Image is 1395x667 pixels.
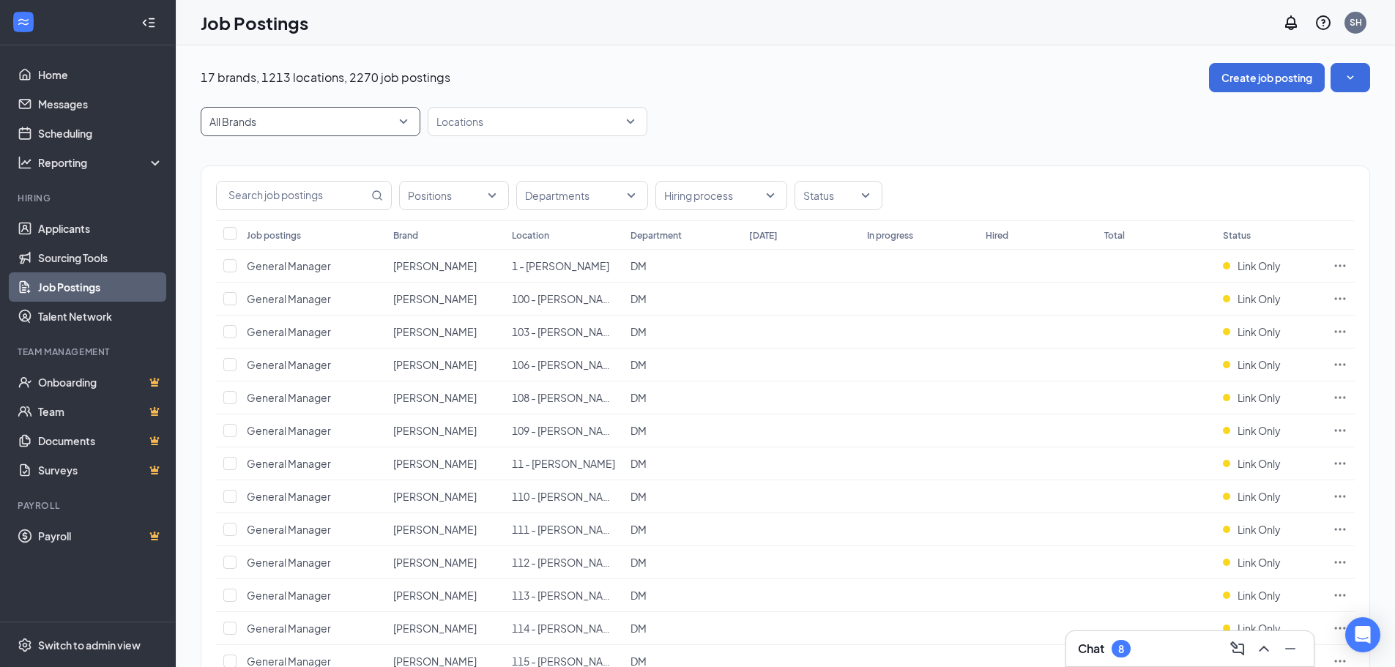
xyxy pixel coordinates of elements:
span: Link Only [1238,588,1281,603]
span: [PERSON_NAME] [393,589,477,602]
a: Scheduling [38,119,163,148]
svg: ComposeMessage [1229,640,1246,657]
svg: WorkstreamLogo [16,15,31,29]
span: General Manager [247,358,331,371]
td: DM [623,381,742,414]
span: 11 - [PERSON_NAME] [512,457,615,470]
span: [PERSON_NAME] [393,292,477,305]
td: Applebee's [386,414,505,447]
span: 114 - [PERSON_NAME] [512,622,621,635]
svg: SmallChevronDown [1343,70,1358,85]
h1: Job Postings [201,10,308,35]
span: General Manager [247,622,331,635]
div: Reporting [38,155,164,170]
a: TeamCrown [38,397,163,426]
svg: Ellipses [1333,522,1347,537]
span: General Manager [247,589,331,602]
button: Create job posting [1209,63,1325,92]
td: DM [623,250,742,283]
div: Open Intercom Messenger [1345,617,1380,652]
span: General Manager [247,523,331,536]
td: Applebee's [386,316,505,349]
a: Talent Network [38,302,163,331]
span: 108 - [PERSON_NAME] [512,391,621,404]
td: 11 - Applebee's [505,447,623,480]
svg: Minimize [1281,640,1299,657]
span: DM [630,325,647,338]
svg: Ellipses [1333,258,1347,273]
span: DM [630,622,647,635]
span: Link Only [1238,357,1281,372]
span: General Manager [247,556,331,569]
span: [PERSON_NAME] [393,259,477,272]
td: DM [623,546,742,579]
span: Link Only [1238,390,1281,405]
span: General Manager [247,325,331,338]
svg: Ellipses [1333,291,1347,306]
svg: Ellipses [1333,324,1347,339]
th: In progress [860,220,978,250]
td: Applebee's [386,349,505,381]
span: General Manager [247,292,331,305]
span: Link Only [1238,258,1281,273]
td: DM [623,316,742,349]
p: All Brands [209,114,256,129]
span: [PERSON_NAME] [393,325,477,338]
svg: Settings [18,638,32,652]
svg: Analysis [18,155,32,170]
span: Link Only [1238,621,1281,636]
span: Link Only [1238,291,1281,306]
a: Job Postings [38,272,163,302]
span: 112 - [PERSON_NAME] [512,556,621,569]
a: Sourcing Tools [38,243,163,272]
a: Home [38,60,163,89]
a: OnboardingCrown [38,368,163,397]
td: Applebee's [386,381,505,414]
div: Job postings [247,229,301,242]
span: [PERSON_NAME] [393,424,477,437]
div: SH [1350,16,1362,29]
td: 113 - Applebee's [505,579,623,612]
span: 111 - [PERSON_NAME] [512,523,621,536]
th: Total [1097,220,1216,250]
td: 112 - Applebee's [505,546,623,579]
svg: Ellipses [1333,423,1347,438]
a: SurveysCrown [38,455,163,485]
div: Team Management [18,346,160,358]
span: 103 - [PERSON_NAME] [512,325,621,338]
svg: ChevronUp [1255,640,1273,657]
span: [PERSON_NAME] [393,391,477,404]
button: Minimize [1279,637,1302,660]
div: Brand [393,229,418,242]
td: DM [623,513,742,546]
div: Payroll [18,499,160,512]
svg: Collapse [141,15,156,30]
td: 108 - Applebee's [505,381,623,414]
span: 109 - [PERSON_NAME] [512,424,621,437]
td: Applebee's [386,250,505,283]
span: DM [630,424,647,437]
svg: MagnifyingGlass [371,190,383,201]
span: DM [630,589,647,602]
span: [PERSON_NAME] [393,358,477,371]
svg: Ellipses [1333,621,1347,636]
span: DM [630,523,647,536]
span: Link Only [1238,324,1281,339]
th: [DATE] [742,220,860,250]
span: General Manager [247,490,331,503]
td: Applebee's [386,612,505,645]
td: 106 - Applebee's [505,349,623,381]
span: Link Only [1238,423,1281,438]
span: [PERSON_NAME] [393,622,477,635]
a: Applicants [38,214,163,243]
span: Link Only [1238,489,1281,504]
span: DM [630,259,647,272]
span: Link Only [1238,456,1281,471]
button: ComposeMessage [1226,637,1249,660]
span: 113 - [PERSON_NAME] [512,589,621,602]
td: Applebee's [386,283,505,316]
span: [PERSON_NAME] [393,457,477,470]
td: 1 - Applebee's [505,250,623,283]
span: General Manager [247,259,331,272]
h3: Chat [1078,641,1104,657]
